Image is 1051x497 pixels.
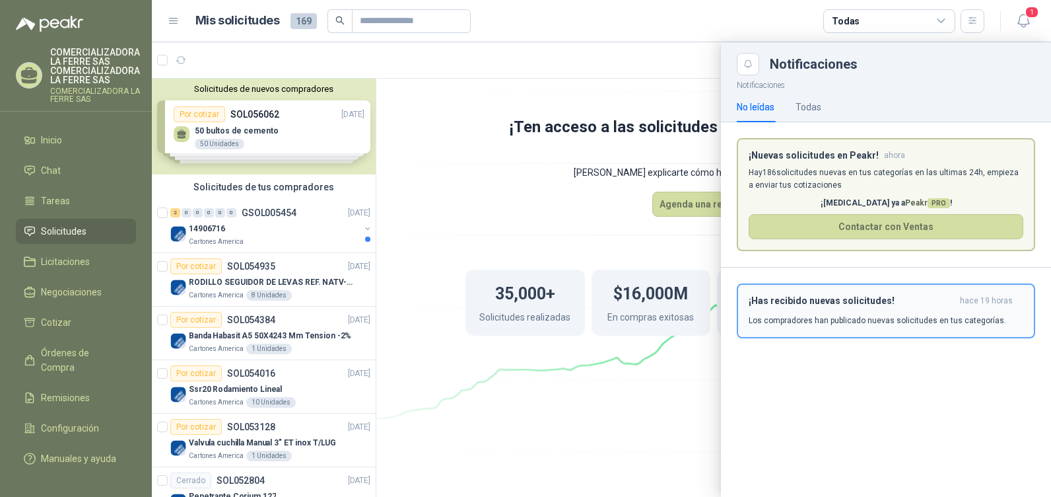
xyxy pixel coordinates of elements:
[796,100,821,114] div: Todas
[16,416,136,441] a: Configuración
[50,48,140,85] p: COMERCIALIZADORA LA FERRE SAS COMERCIALIZADORA LA FERRE SAS
[16,249,136,274] a: Licitaciones
[16,446,136,471] a: Manuales y ayuda
[749,214,1023,239] button: Contactar con Ventas
[16,219,136,244] a: Solicitudes
[16,158,136,183] a: Chat
[41,224,86,239] span: Solicitudes
[749,315,1006,326] p: Los compradores han publicado nuevas solicitudes en tus categorías.
[905,198,950,208] span: Peakr
[16,340,136,380] a: Órdenes de Compra
[16,16,83,32] img: Logo peakr
[1025,6,1039,19] span: 1
[1011,9,1035,33] button: 1
[41,346,123,375] span: Órdenes de Compra
[832,14,860,28] div: Todas
[41,451,116,466] span: Manuales y ayuda
[41,254,90,269] span: Licitaciones
[737,53,759,75] button: Close
[41,133,62,147] span: Inicio
[41,315,71,330] span: Cotizar
[290,13,317,29] span: 169
[749,197,1023,210] p: ¡[MEDICAL_DATA] ya a !
[749,295,955,307] h3: ¡Has recibido nuevas solicitudes!
[41,421,99,436] span: Configuración
[195,11,280,30] h1: Mis solicitudes
[41,163,61,178] span: Chat
[41,194,70,208] span: Tareas
[16,188,136,213] a: Tareas
[928,198,950,208] span: PRO
[749,150,879,161] h3: ¡Nuevas solicitudes en Peakr!
[16,280,136,305] a: Negociaciones
[737,100,774,114] div: No leídas
[960,295,1013,307] span: hace 19 horas
[16,128,136,153] a: Inicio
[721,75,1051,92] p: Notificaciones
[41,285,102,299] span: Negociaciones
[737,284,1035,338] button: ¡Has recibido nuevas solicitudes!hace 19 horas Los compradores han publicado nuevas solicitudes e...
[749,167,1023,192] p: Hay 186 solicitudes nuevas en tus categorías en las ultimas 24h, empieza a enviar tus cotizaciones
[41,391,90,405] span: Remisiones
[50,87,140,103] p: COMERCIALIZADORA LA FERRE SAS
[16,310,136,335] a: Cotizar
[770,57,1035,71] div: Notificaciones
[16,385,136,410] a: Remisiones
[884,150,905,161] span: ahora
[335,16,345,25] span: search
